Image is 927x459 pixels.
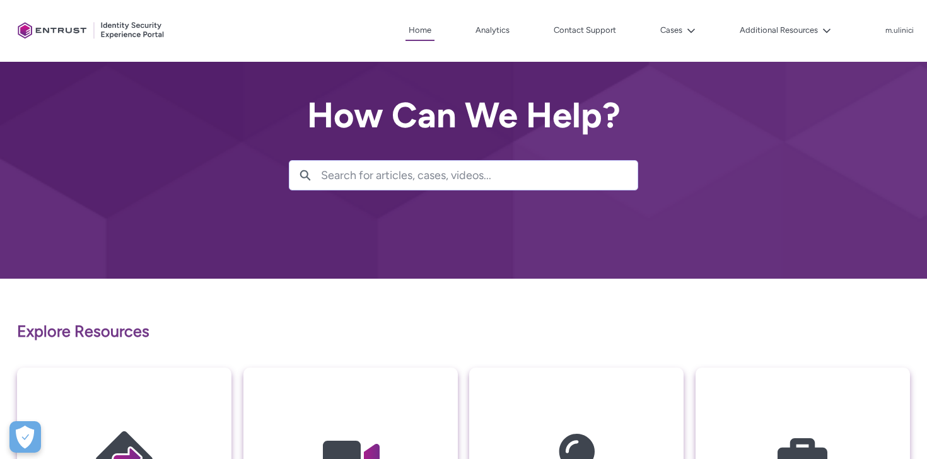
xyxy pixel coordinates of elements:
button: Search [289,161,321,190]
a: Analytics, opens in new tab [472,21,513,40]
h2: How Can We Help? [289,96,638,135]
button: Cases [657,21,699,40]
button: Additional Resources [737,21,834,40]
button: Open Preferences [9,421,41,453]
a: Contact Support [551,21,619,40]
a: Home [405,21,434,41]
input: Search for articles, cases, videos... [321,161,638,190]
button: User Profile m.ulinici [885,23,914,36]
div: Cookie Preferences [9,421,41,453]
p: Explore Resources [17,320,910,344]
p: m.ulinici [885,26,914,35]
